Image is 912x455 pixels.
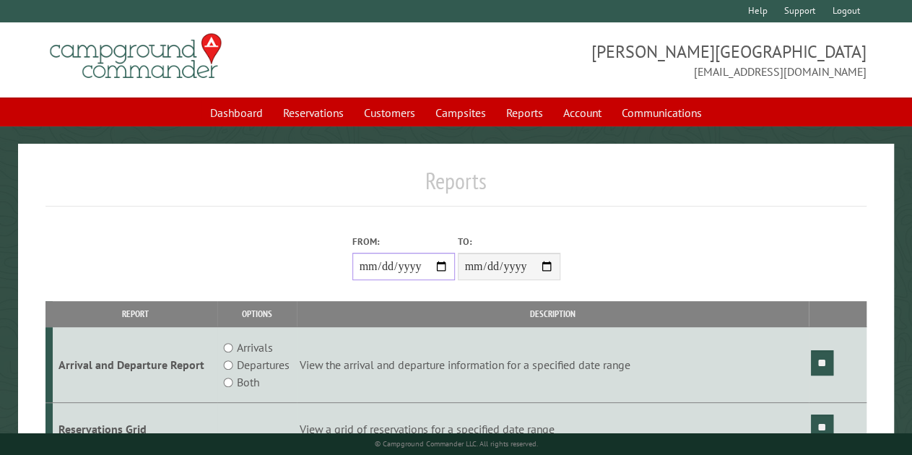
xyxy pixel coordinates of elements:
[237,373,259,391] label: Both
[297,301,809,326] th: Description
[201,99,272,126] a: Dashboard
[427,99,495,126] a: Campsites
[45,167,867,207] h1: Reports
[355,99,424,126] a: Customers
[53,327,217,403] td: Arrival and Departure Report
[53,301,217,326] th: Report
[613,99,711,126] a: Communications
[297,327,809,403] td: View the arrival and departure information for a specified date range
[237,356,290,373] label: Departures
[498,99,552,126] a: Reports
[352,235,455,248] label: From:
[237,339,273,356] label: Arrivals
[45,28,226,84] img: Campground Commander
[458,235,560,248] label: To:
[217,301,297,326] th: Options
[375,439,538,448] small: © Campground Commander LLC. All rights reserved.
[274,99,352,126] a: Reservations
[555,99,610,126] a: Account
[456,40,867,80] span: [PERSON_NAME][GEOGRAPHIC_DATA] [EMAIL_ADDRESS][DOMAIN_NAME]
